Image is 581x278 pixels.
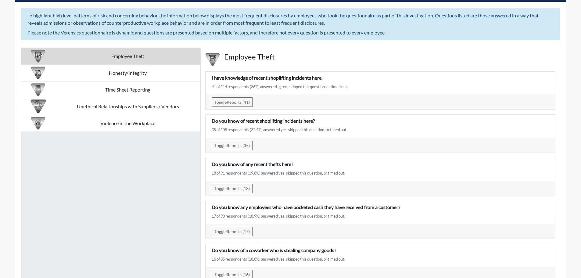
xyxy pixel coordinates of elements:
[224,52,555,61] h4: Employee Theft
[55,115,200,132] td: Violence in the Workplace
[27,29,554,36] div: Please note the Verensics questionnaire is dynamic and questions are presented based on multiple ...
[214,229,227,234] span: Toggle
[212,204,549,211] p: Do you know any employees who have pocketed cash they have received from a customer?
[214,186,227,191] span: Toggle
[27,12,554,27] div: To highlight high level patterns of risk and concerning behavior, the information below displays ...
[31,66,45,80] img: CATEGORY%20ICON-11.a5f294f4.png
[212,84,549,90] div: 41 of 114 respondents (36%) answered agree, skipped this question, or timed out.
[212,141,253,150] button: ToggleReports (35)
[212,161,549,168] p: Do you know of any recent thefts here?
[55,48,200,65] td: Employee Theft
[214,99,227,105] span: Toggle
[212,247,549,254] p: Do you know of a coworker who is stealing company goods?
[212,227,253,236] button: ToggleReports (17)
[31,116,45,130] img: CATEGORY%20ICON-26.eccbb84f.png
[31,83,45,97] img: CATEGORY%20ICON-24.35bb975f.png
[30,99,46,114] img: CATEGORY%20ICON-31.0b626968.png
[212,127,549,133] div: 35 of 108 respondents (32.4%) answered yes, skipped this question, or timed out.
[55,98,200,115] td: Unethical Relationships with Suppliers / Vendors
[206,52,220,67] img: CATEGORY%20ICON-07.58b65e52.png
[214,272,227,277] span: Toggle
[212,74,549,81] p: I have knowledge of recent shoplifting incidents here.
[212,184,253,193] button: ToggleReports (18)
[55,65,200,81] td: Honesty/Integrity
[212,170,549,176] div: 18 of 91 respondents (19.8%) answered yes, skipped this question, or timed out.
[212,117,549,125] p: Do you know of recent shoplifting incidents here?
[212,97,253,107] button: ToggleReports (41)
[212,213,549,219] div: 17 of 90 respondents (18.9%) answered yes, skipped this question, or timed out.
[31,49,45,63] img: CATEGORY%20ICON-07.58b65e52.png
[55,81,200,98] td: Time Sheet Reporting
[212,256,549,262] div: 16 of 85 respondents (18.8%) answered yes, skipped this question, or timed out.
[214,143,227,148] span: Toggle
